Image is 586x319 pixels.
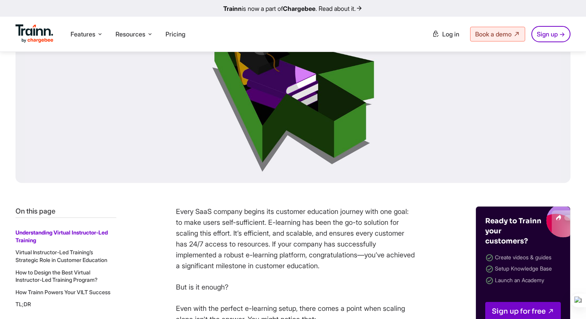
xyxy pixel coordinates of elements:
a: How to Design the Best Virtual Instructor-Led Training Program? [16,269,98,283]
a: Understanding Virtual Instructor-Led Training [16,229,108,243]
span: Log in [442,30,459,38]
b: Trainn [223,5,242,12]
p: Every SaaS company begins its customer education journey with one goal: to make users self-suffic... [176,206,416,271]
iframe: Chat Widget [547,282,586,319]
li: Create videos & guides [485,252,561,264]
img: Trainn Logo [16,24,53,43]
b: Chargebee [283,5,315,12]
img: Trainn blogs [492,207,570,238]
a: How Trainn Powers Your VILT Success [16,289,110,295]
a: Log in [427,27,464,41]
a: Pricing [165,30,185,38]
span: Resources [115,30,145,38]
a: Sign up → [531,26,570,42]
span: Features [71,30,95,38]
li: Launch an Academy [485,275,561,286]
p: But is it enough? [176,282,416,293]
span: Book a demo [475,30,512,38]
h4: Ready to Trainn your customers? [485,216,543,246]
a: Virtual Instructor-Led Training’s Strategic Role in Customer Education [16,249,107,263]
li: Setup Knowledge Base [485,264,561,275]
a: Book a demo [470,27,525,41]
a: TL;DR [16,301,31,307]
p: On this page [16,206,116,216]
